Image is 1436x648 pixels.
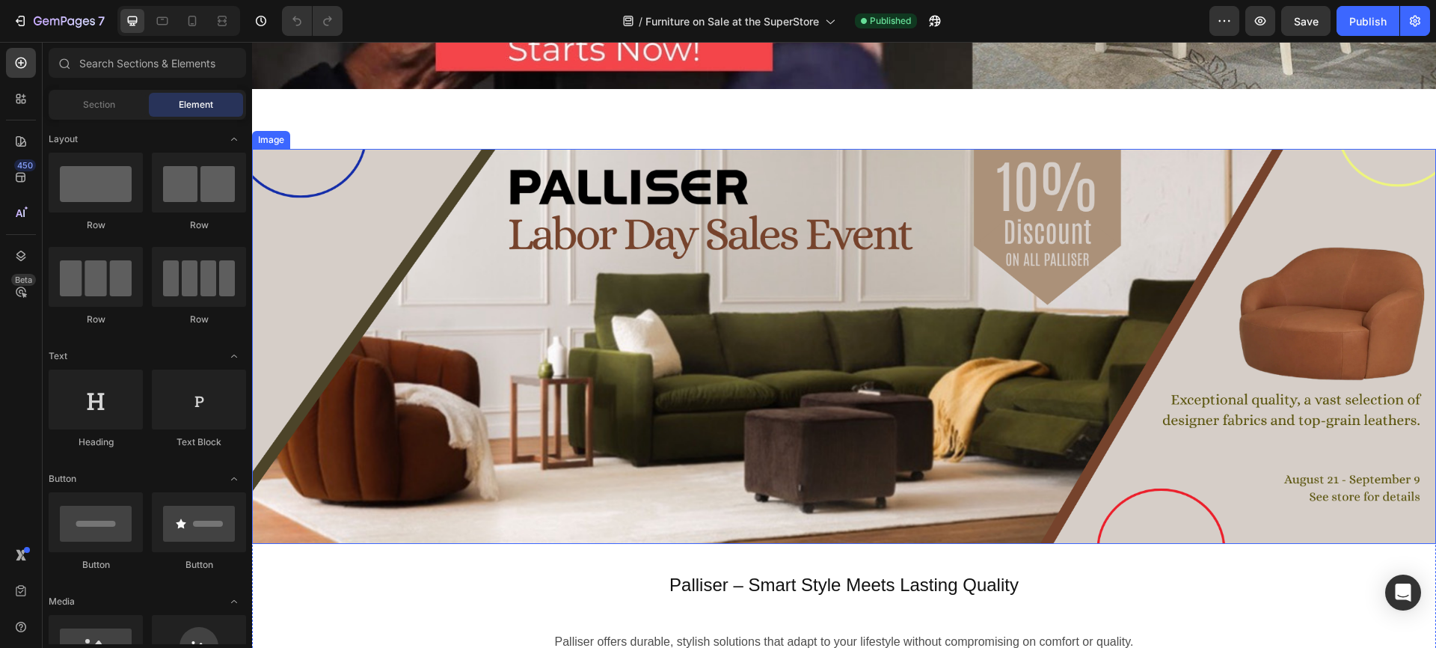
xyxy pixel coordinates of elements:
div: Open Intercom Messenger [1385,575,1421,611]
button: 7 [6,6,111,36]
span: Save [1294,15,1319,28]
span: Toggle open [222,590,246,614]
div: Beta [11,274,36,286]
span: Palliser – Smart Style Meets Lasting Quality [417,533,767,553]
iframe: Design area [252,42,1436,648]
div: Button [152,558,246,572]
div: Publish [1349,13,1387,29]
span: Layout [49,132,78,146]
span: Toggle open [222,127,246,151]
div: Undo/Redo [282,6,343,36]
div: Row [49,218,143,232]
p: 7 [98,12,105,30]
span: Furniture on Sale at the SuperStore [645,13,819,29]
span: Text [49,349,67,363]
div: 450 [14,159,36,171]
div: Text Block [152,435,246,449]
div: Heading [49,435,143,449]
span: Button [49,472,76,486]
div: Row [152,218,246,232]
span: Element [179,98,213,111]
span: Toggle open [222,467,246,491]
div: Row [152,313,246,326]
p: Palliser offers durable, stylish solutions that adapt to your lifestyle without compromising on c... [13,590,1171,611]
button: Publish [1337,6,1399,36]
span: / [639,13,642,29]
span: Toggle open [222,344,246,368]
div: Button [49,558,143,572]
span: Media [49,595,75,608]
div: Row [49,313,143,326]
span: Published [870,14,911,28]
button: Save [1281,6,1331,36]
input: Search Sections & Elements [49,48,246,78]
span: Section [83,98,115,111]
